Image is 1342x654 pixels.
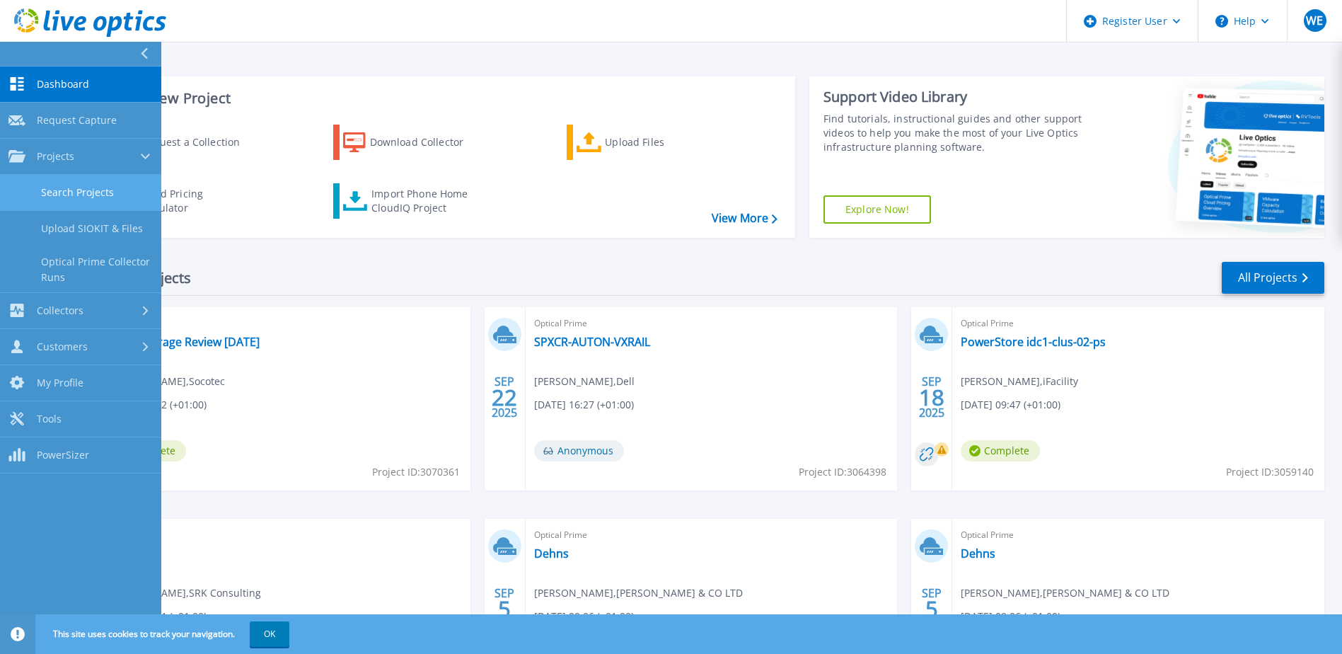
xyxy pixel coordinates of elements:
[107,335,260,349] a: Axess Storage Review [DATE]
[492,391,517,403] span: 22
[534,585,743,601] span: [PERSON_NAME] , [PERSON_NAME] & CO LTD
[534,609,634,624] span: [DATE] 09:06 (+01:00)
[37,377,83,389] span: My Profile
[961,440,1040,461] span: Complete
[100,183,258,219] a: Cloud Pricing Calculator
[491,583,518,635] div: SEP 2025
[491,372,518,423] div: SEP 2025
[823,88,1086,106] div: Support Video Library
[37,78,89,91] span: Dashboard
[961,316,1316,331] span: Optical Prime
[37,449,89,461] span: PowerSizer
[534,440,624,461] span: Anonymous
[139,187,252,215] div: Cloud Pricing Calculator
[107,585,261,601] span: [PERSON_NAME] , SRK Consulting
[100,91,777,106] h3: Start a New Project
[37,413,62,425] span: Tools
[799,464,886,480] span: Project ID: 3064398
[918,372,945,423] div: SEP 2025
[100,125,258,160] a: Request a Collection
[1306,15,1323,26] span: WE
[712,212,777,225] a: View More
[37,150,74,163] span: Projects
[534,374,635,389] span: [PERSON_NAME] , Dell
[37,304,83,317] span: Collectors
[107,316,462,331] span: Optical Prime
[961,609,1060,624] span: [DATE] 09:06 (+01:00)
[37,340,88,353] span: Customers
[925,603,938,615] span: 5
[534,546,569,561] a: Dehns
[37,114,117,127] span: Request Capture
[141,128,254,156] div: Request a Collection
[1226,464,1314,480] span: Project ID: 3059140
[534,527,889,543] span: Optical Prime
[39,621,289,647] span: This site uses cookies to track your navigation.
[961,335,1106,349] a: PowerStore idc1-clus-02-ps
[823,195,931,224] a: Explore Now!
[961,527,1316,543] span: Optical Prime
[823,112,1086,154] div: Find tutorials, instructional guides and other support videos to help you make the most of your L...
[961,374,1078,389] span: [PERSON_NAME] , iFacility
[961,585,1169,601] span: [PERSON_NAME] , [PERSON_NAME] & CO LTD
[333,125,491,160] a: Download Collector
[918,583,945,635] div: SEP 2025
[567,125,724,160] a: Upload Files
[961,397,1060,413] span: [DATE] 09:47 (+01:00)
[371,187,482,215] div: Import Phone Home CloudIQ Project
[961,546,995,561] a: Dehns
[107,527,462,543] span: Optical Prime
[1222,262,1324,294] a: All Projects
[370,128,483,156] div: Download Collector
[534,397,634,413] span: [DATE] 16:27 (+01:00)
[605,128,718,156] div: Upload Files
[919,391,944,403] span: 18
[534,316,889,331] span: Optical Prime
[107,374,225,389] span: [PERSON_NAME] , Socotec
[372,464,460,480] span: Project ID: 3070361
[250,621,289,647] button: OK
[498,603,511,615] span: 5
[534,335,650,349] a: SPXCR-AUTON-VXRAIL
